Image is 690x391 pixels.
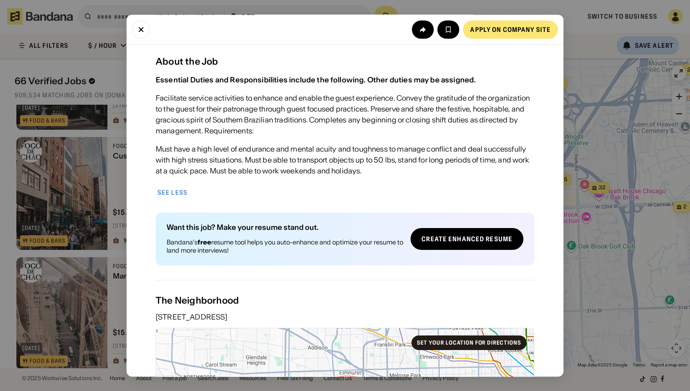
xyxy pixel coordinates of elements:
div: Essential Duties and Responsibilities include the following. Other duties may be assigned. [156,75,476,84]
div: Bandana's resume tool helps you auto-enhance and optimize your resume to land more interviews! [167,238,403,254]
div: Want this job? Make your resume stand out. [167,223,403,231]
div: [STREET_ADDRESS] [156,313,534,320]
div: Create Enhanced Resume [421,236,512,242]
div: Apply on company site [470,26,551,32]
div: See less [157,189,188,196]
button: Close [132,20,150,38]
b: free [198,238,211,246]
div: Must have a high level of endurance and mental acuity and toughness to manage conflict and deal s... [156,143,534,176]
div: About the Job [156,56,534,67]
div: Set your location for directions [417,340,521,345]
div: Facilitate service activities to enhance and enable the guest experience. Convey the gratitude of... [156,92,534,136]
div: The Neighborhood [156,295,534,306]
